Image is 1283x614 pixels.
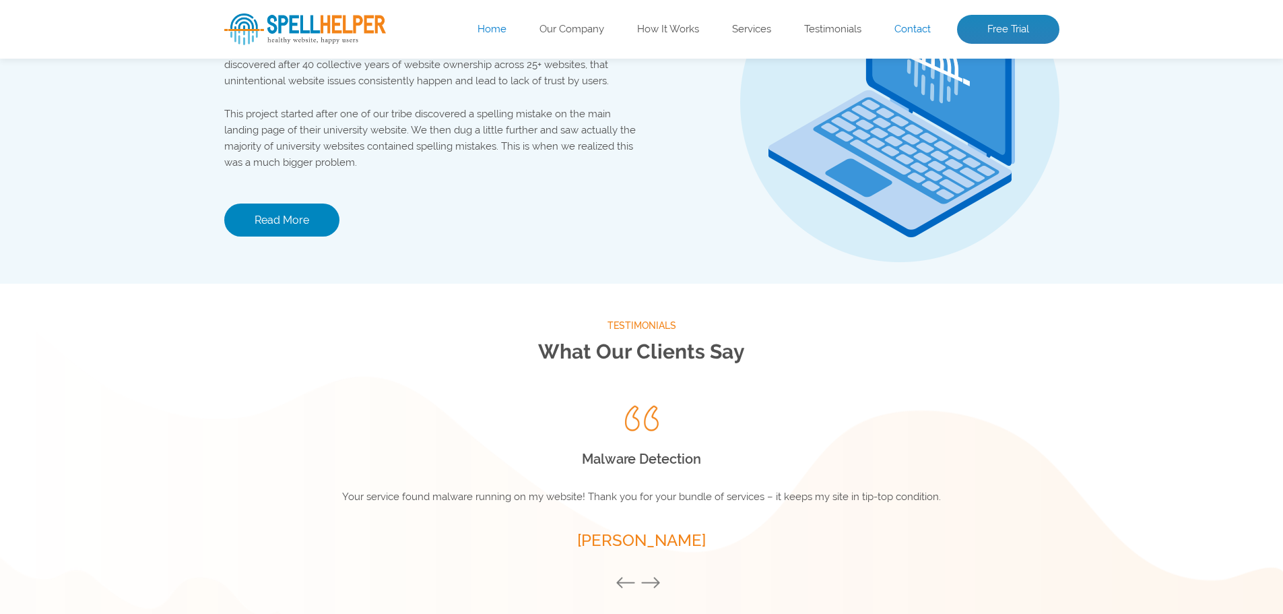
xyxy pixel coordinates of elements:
[224,218,344,252] button: Scan Website
[224,13,386,45] img: SpellHelper
[637,23,699,36] a: How It Works
[729,78,998,90] img: Free Webiste Analysis
[478,23,506,36] a: Home
[224,55,308,102] span: Free
[224,204,339,237] a: Read More
[616,576,643,591] button: Previous
[957,15,1059,44] a: Free Trial
[894,23,931,36] a: Contact
[539,23,604,36] a: Our Company
[224,106,642,171] p: This project started after one of our tribe discovered a spelling mistake on the main landing pag...
[640,576,667,591] button: Next
[224,115,705,158] p: Enter your website’s URL to see spelling mistakes, broken links and more
[224,55,705,102] h1: Website Analysis
[804,23,861,36] a: Testimonials
[725,44,1059,273] img: Free Webiste Analysis
[224,168,595,205] input: Enter Your URL
[732,23,771,36] a: Services
[224,40,642,89] p: Welcome! We are a group of passionate webmasters and developers who have discovered after 40 coll...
